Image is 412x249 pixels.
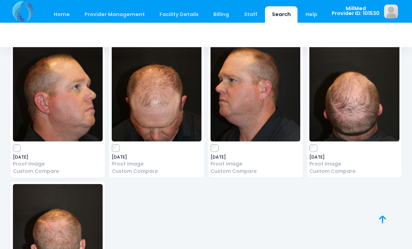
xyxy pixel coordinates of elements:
[299,6,324,23] a: Help
[211,37,300,141] img: image
[13,160,103,168] a: Proof Image
[211,155,300,159] span: [DATE]
[211,160,300,168] a: Proof Image
[332,6,380,16] span: MillMed Provider ID: 101530
[153,6,206,23] a: Facility Details
[265,6,297,23] a: Search
[112,160,201,168] a: Proof Image
[309,168,399,175] a: Custom Compare
[13,37,103,141] img: image
[112,37,201,141] img: image
[112,168,201,175] a: Custom Compare
[237,6,264,23] a: Staff
[384,5,398,19] img: image
[78,6,152,23] a: Provider Management
[13,155,103,159] span: [DATE]
[13,168,103,175] a: Custom Compare
[309,160,399,168] a: Proof Image
[309,37,399,141] img: image
[211,168,300,175] a: Custom Compare
[309,155,399,159] span: [DATE]
[47,6,76,23] a: Home
[112,155,201,159] span: [DATE]
[207,6,236,23] a: Billing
